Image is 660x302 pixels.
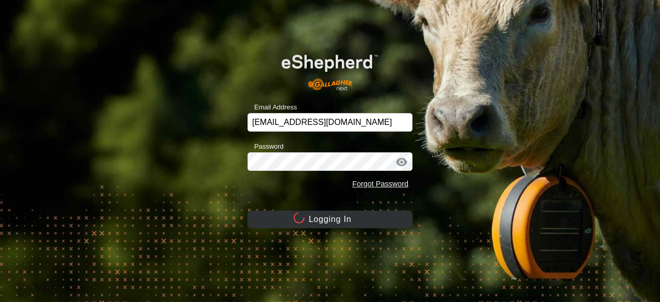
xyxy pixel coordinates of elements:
[247,211,412,228] button: Logging In
[264,41,396,97] img: E-shepherd Logo
[247,141,284,152] label: Password
[247,102,297,113] label: Email Address
[247,113,412,132] input: Email Address
[352,180,408,188] a: Forgot Password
